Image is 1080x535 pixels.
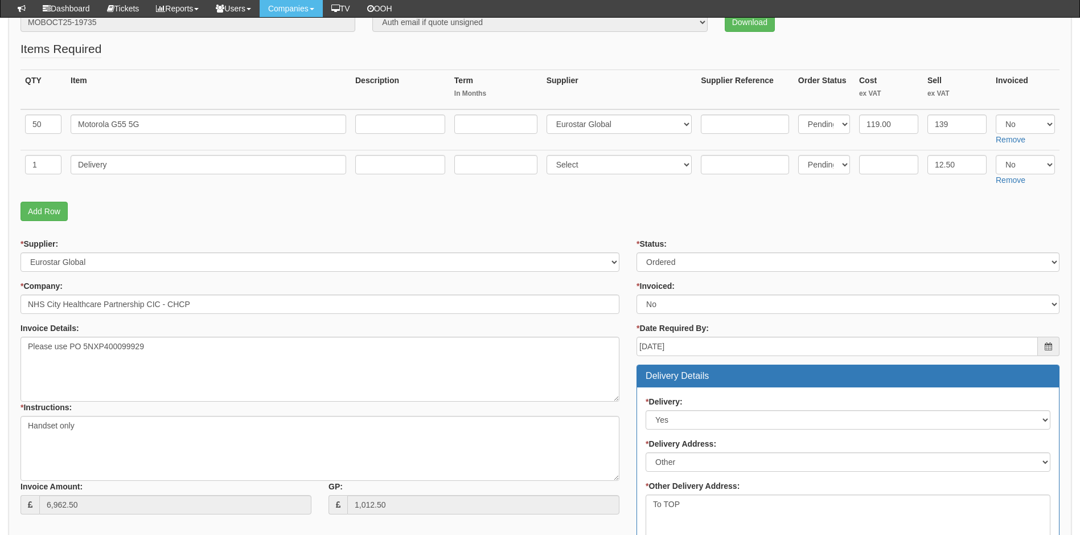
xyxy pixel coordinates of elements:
small: ex VAT [927,89,987,99]
th: Description [351,70,450,110]
label: Instructions: [20,402,72,413]
th: Supplier [542,70,697,110]
textarea: Handset only [20,416,619,481]
label: Invoiced: [636,280,675,292]
label: Delivery Address: [646,438,716,450]
th: Term [450,70,542,110]
label: Invoice Details: [20,322,79,334]
h3: Delivery Details [646,371,1050,381]
legend: Items Required [20,40,101,58]
small: In Months [454,89,537,99]
label: Other Delivery Address: [646,480,740,492]
label: Date Required By: [636,322,709,334]
th: Cost [855,70,923,110]
a: Add Row [20,202,68,221]
a: Download [725,13,775,32]
a: Remove [996,175,1025,185]
th: Invoiced [991,70,1060,110]
th: QTY [20,70,66,110]
th: Sell [923,70,991,110]
label: Invoice Amount: [20,481,83,492]
small: ex VAT [859,89,918,99]
a: Remove [996,135,1025,144]
th: Supplier Reference [696,70,794,110]
label: Delivery: [646,396,683,407]
textarea: Please use PO 5NXP400099929 [20,337,619,402]
th: Order Status [794,70,855,110]
label: GP: [328,481,343,492]
label: Status: [636,238,667,250]
th: Item [66,70,351,110]
label: Supplier: [20,238,58,250]
label: Company: [20,280,63,292]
